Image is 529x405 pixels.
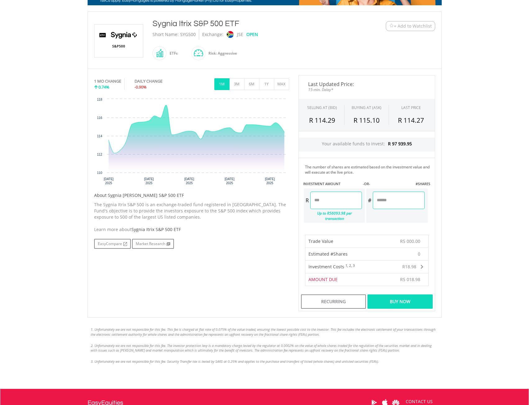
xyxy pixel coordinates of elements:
[214,78,230,90] button: 1M
[401,105,421,110] div: LAST PRICE
[388,141,412,147] span: R 97 939.95
[308,264,344,270] span: Investment Costs
[91,359,439,364] li: 3. Unfortunately we are not responsible for this fee. Security Transfer tax is levied by SARS at ...
[304,209,362,223] div: Up to R56093.98 per transaction
[274,78,289,90] button: MAX
[132,239,174,249] a: Market Research
[91,343,439,353] li: 2. Unfortunately we are not responsible for this fee. The investor protection levy is a mandatory...
[94,96,289,189] svg: Interactive chart
[94,226,289,233] div: Learn more about
[345,263,355,268] sup: 1, 2, 3
[353,116,380,125] span: R 115.10
[98,84,109,90] span: 0.74%
[304,192,310,209] div: R
[303,181,340,186] label: INVESTMENT AMOUNT
[400,276,420,282] span: R5 018.98
[135,84,147,90] span: -0.90%
[97,134,102,138] text: 114
[94,239,131,249] a: EasyCompare
[265,177,275,185] text: [DATE] 2025
[308,238,333,244] span: Trade Value
[202,29,223,40] div: Exchange:
[402,264,416,270] span: R18.98
[166,46,178,61] div: ETFs
[103,177,113,185] text: [DATE] 2025
[259,78,274,90] button: 1Y
[97,116,102,120] text: 116
[299,138,435,152] div: Your available funds to invest:
[309,116,335,125] span: R 114.29
[94,202,289,220] p: The Sygnia Itrix S&P 500 is an exchange-traded fund registered in [GEOGRAPHIC_DATA]. The Fund's o...
[229,78,244,90] button: 3M
[97,153,102,156] text: 112
[363,181,370,186] label: -OR-
[94,96,289,189] div: Chart. Highcharts interactive chart.
[144,177,154,185] text: [DATE] 2025
[180,29,196,40] div: SYG500
[226,31,233,38] img: jse.png
[135,78,183,84] div: DAILY CHANGE
[303,82,430,87] span: Last Updated Price:
[94,78,121,84] div: 1 MO CHANGE
[394,23,432,29] span: + Add to Watchlist
[246,29,258,40] div: OPEN
[237,29,243,40] div: JSE
[244,78,259,90] button: 6M
[95,25,142,57] img: EQU.ZA.SYG500.png
[301,294,366,309] div: Recurring
[153,18,348,29] div: Sygnia Itrix S&P 500 ETF
[367,294,432,309] div: Buy Now
[386,21,435,31] button: Watchlist + Add to Watchlist
[97,171,102,175] text: 110
[307,105,337,110] div: SELLING AT (BID)
[303,87,430,93] span: 15-min. Delay*
[400,238,420,244] span: R5 000.00
[91,327,439,337] li: 1. Unfortunately we are not responsible for this fee. This fee is charged at flat rate of 0.075% ...
[305,164,432,175] div: The number of shares are estimated based on the investment value and will execute at the live price.
[184,177,194,185] text: [DATE] 2025
[308,276,338,282] span: AMOUNT DUE
[205,46,237,61] div: Risk: Aggressive
[131,226,181,232] span: Sygnia Itrix S&P 500 ETF
[418,251,420,257] span: 0
[366,192,373,209] div: #
[225,177,235,185] text: [DATE] 2025
[153,29,179,40] div: Short Name:
[308,251,348,257] span: Estimated #Shares
[416,181,430,186] label: #SHARES
[389,24,394,28] img: Watchlist
[97,98,102,101] text: 118
[94,192,289,198] h5: About Sygnia [PERSON_NAME] S&P 500 ETF
[352,105,381,110] span: BUYING AT (ASK)
[398,116,424,125] span: R 114.27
